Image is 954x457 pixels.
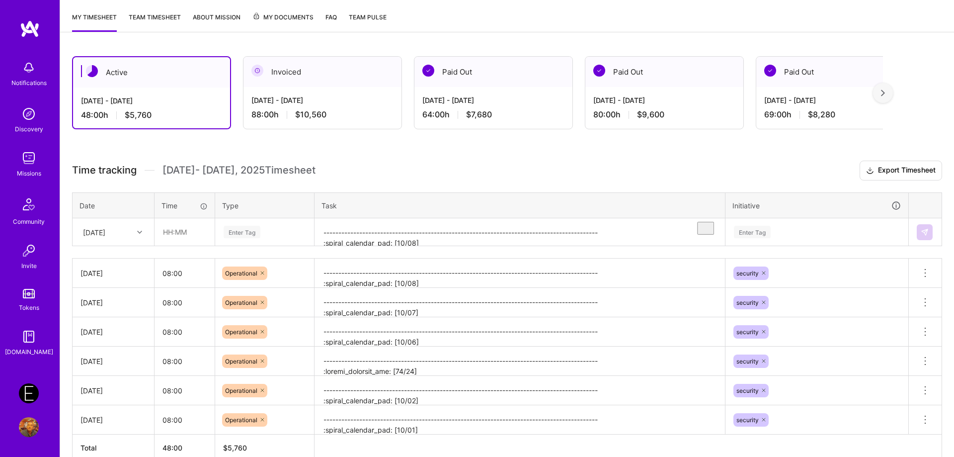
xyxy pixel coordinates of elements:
[325,12,337,32] a: FAQ
[251,95,394,105] div: [DATE] - [DATE]
[80,297,146,308] div: [DATE]
[17,168,41,179] div: Missions
[881,90,885,96] img: right
[316,377,724,404] textarea: -------------------------------------------------------------------------------------------- :spi...
[764,65,776,77] img: Paid Out
[422,65,434,77] img: Paid Out
[756,57,914,87] div: Paid Out
[295,109,326,120] span: $10,560
[414,57,572,87] div: Paid Out
[155,377,215,404] input: HH:MM
[19,327,39,347] img: guide book
[224,224,260,240] div: Enter Tag
[808,109,835,120] span: $8,280
[251,65,263,77] img: Invoiced
[80,415,146,425] div: [DATE]
[155,407,215,433] input: HH:MM
[19,148,39,168] img: teamwork
[21,261,37,271] div: Invite
[73,192,155,218] th: Date
[225,299,257,306] span: Operational
[20,20,40,38] img: logo
[593,109,735,120] div: 80:00 h
[155,260,215,286] input: HH:MM
[5,347,53,357] div: [DOMAIN_NAME]
[155,348,215,374] input: HH:MM
[251,109,394,120] div: 88:00 h
[921,228,929,236] img: Submit
[315,192,725,218] th: Task
[764,95,906,105] div: [DATE] - [DATE]
[316,219,724,246] textarea: To enrich screen reader interactions, please activate Accessibility in Grammarly extension settings
[422,95,564,105] div: [DATE] - [DATE]
[466,109,492,120] span: $7,680
[764,109,906,120] div: 69:00 h
[316,406,724,434] textarea: -------------------------------------------------------------------------------------------- :spi...
[19,383,39,403] img: Endeavor: Onlocation Mobile/Security- 3338TSV275
[155,319,215,345] input: HH:MM
[15,124,43,134] div: Discovery
[736,358,759,365] span: security
[316,260,724,287] textarea: -------------------------------------------------------------------------------------------- :spi...
[86,65,98,77] img: Active
[81,110,222,120] div: 48:00 h
[736,299,759,306] span: security
[17,192,41,216] img: Community
[734,224,771,240] div: Enter Tag
[73,57,230,88] div: Active
[23,289,35,298] img: tokens
[225,328,257,336] span: Operational
[72,164,137,177] span: Time tracking
[637,109,664,120] span: $9,600
[19,417,39,437] img: User Avatar
[585,57,743,87] div: Paid Out
[80,268,146,278] div: [DATE]
[80,385,146,396] div: [DATE]
[225,387,257,394] span: Operational
[13,216,45,227] div: Community
[80,327,146,337] div: [DATE]
[252,12,314,32] a: My Documents
[161,200,208,211] div: Time
[19,241,39,261] img: Invite
[81,95,222,106] div: [DATE] - [DATE]
[223,444,247,452] span: $ 5,760
[736,416,759,424] span: security
[422,109,564,120] div: 64:00 h
[243,57,401,87] div: Invoiced
[349,13,387,21] span: Team Pulse
[349,12,387,32] a: Team Pulse
[866,166,874,176] i: icon Download
[593,95,735,105] div: [DATE] - [DATE]
[83,227,105,237] div: [DATE]
[129,12,181,32] a: Team timesheet
[155,289,215,316] input: HH:MM
[225,358,257,365] span: Operational
[736,387,759,394] span: security
[16,383,41,403] a: Endeavor: Onlocation Mobile/Security- 3338TSV275
[16,417,41,437] a: User Avatar
[11,78,47,88] div: Notifications
[736,270,759,277] span: security
[137,230,142,235] i: icon Chevron
[316,289,724,316] textarea: -------------------------------------------------------------------------------------------- :spi...
[72,12,117,32] a: My timesheet
[193,12,240,32] a: About Mission
[252,12,314,23] span: My Documents
[225,270,257,277] span: Operational
[225,416,257,424] span: Operational
[860,161,942,181] button: Export Timesheet
[19,302,39,313] div: Tokens
[215,192,315,218] th: Type
[593,65,605,77] img: Paid Out
[316,348,724,375] textarea: -------------------------------------------------------------------------------------------- :lor...
[162,164,316,177] span: [DATE] - [DATE] , 2025 Timesheet
[732,200,901,211] div: Initiative
[19,104,39,124] img: discovery
[125,110,152,120] span: $5,760
[80,356,146,366] div: [DATE]
[19,58,39,78] img: bell
[736,328,759,336] span: security
[155,219,214,245] input: HH:MM
[316,318,724,346] textarea: -------------------------------------------------------------------------------------------- :spi...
